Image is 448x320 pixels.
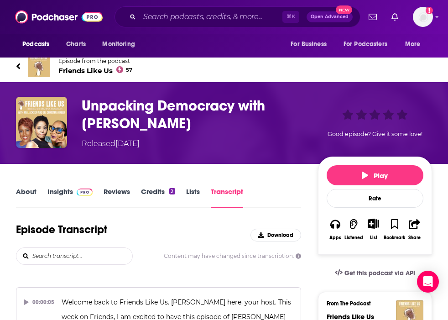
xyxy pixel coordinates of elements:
[250,229,301,241] button: Download
[344,213,364,246] button: Listened
[338,36,401,53] button: open menu
[406,213,423,246] button: Share
[383,213,406,246] button: Bookmark
[327,165,423,185] button: Play
[82,138,140,149] div: Released [DATE]
[16,97,67,148] img: Unpacking Democracy with Professor Christina Greer
[413,7,433,27] span: Logged in as nell-elle
[344,38,387,51] span: For Podcasters
[28,55,50,77] img: Friends Like Us
[284,36,338,53] button: open menu
[16,187,36,208] a: About
[408,235,421,241] div: Share
[399,36,432,53] button: open menu
[344,235,363,241] div: Listened
[282,11,299,23] span: ⌘ K
[66,38,86,51] span: Charts
[413,7,433,27] button: Show profile menu
[426,7,433,14] svg: Add a profile image
[15,8,103,26] img: Podchaser - Follow, Share and Rate Podcasts
[336,5,352,14] span: New
[126,68,132,72] span: 57
[370,235,377,241] div: List
[328,262,422,284] a: Get this podcast via API
[16,223,107,236] h1: Episode Transcript
[388,9,402,25] a: Show notifications dropdown
[102,38,135,51] span: Monitoring
[291,38,327,51] span: For Business
[104,187,130,208] a: Reviews
[327,189,423,208] div: Rate
[186,187,200,208] a: Lists
[364,219,383,229] button: Show More Button
[384,235,405,241] div: Bookmark
[140,10,282,24] input: Search podcasts, credits, & more...
[47,187,93,208] a: InsightsPodchaser Pro
[307,11,353,22] button: Open AdvancedNew
[417,271,439,293] div: Open Intercom Messenger
[24,295,54,310] div: 00:00:05
[141,187,175,208] a: Credits2
[16,36,61,53] button: open menu
[22,38,49,51] span: Podcasts
[405,38,421,51] span: More
[164,252,301,259] span: Content may have changed since transcription.
[96,36,146,53] button: open menu
[58,58,132,64] span: Episode from the podcast
[16,55,432,77] a: Friends Like UsEpisode from the podcastFriends Like Us57
[311,15,349,19] span: Open Advanced
[327,300,416,307] h3: From The Podcast
[115,6,360,27] div: Search podcasts, credits, & more...
[58,66,132,75] span: Friends Like Us
[60,36,91,53] a: Charts
[82,97,314,132] h3: Unpacking Democracy with Professor Christina Greer
[31,248,132,264] input: Search transcript...
[344,269,415,277] span: Get this podcast via API
[328,131,422,137] span: Good episode? Give it some love!
[267,232,293,238] span: Download
[329,235,341,241] div: Apps
[362,171,388,180] span: Play
[365,9,380,25] a: Show notifications dropdown
[77,189,93,196] img: Podchaser Pro
[413,7,433,27] img: User Profile
[364,213,383,246] div: Show More ButtonList
[327,213,344,246] button: Apps
[169,188,175,194] div: 2
[211,187,243,208] a: Transcript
